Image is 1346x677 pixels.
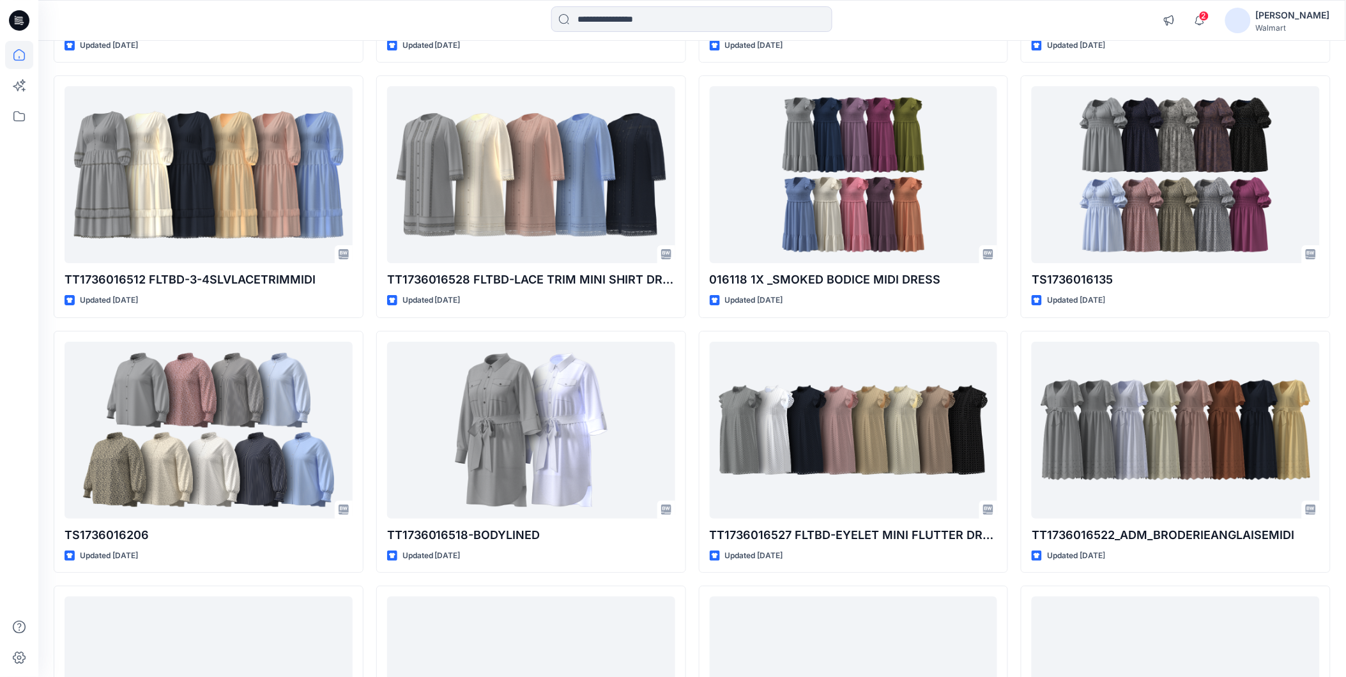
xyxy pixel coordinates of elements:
[1032,86,1320,263] a: TS1736016135
[65,86,353,263] a: TT1736016512 FLTBD-3-4SLVLACETRIMMIDI
[387,526,675,544] p: TT1736016518-BODYLINED
[710,526,998,544] p: TT1736016527 FLTBD-EYELET MINI FLUTTER DRESS
[80,294,138,307] p: Updated [DATE]
[80,549,138,563] p: Updated [DATE]
[1032,342,1320,519] a: TT1736016522_ADM_BRODERIEANGLAISEMIDI
[1032,526,1320,544] p: TT1736016522_ADM_BRODERIEANGLAISEMIDI
[387,342,675,519] a: TT1736016518-BODYLINED
[725,294,783,307] p: Updated [DATE]
[65,342,353,519] a: TS1736016206
[1225,8,1251,33] img: avatar
[65,526,353,544] p: TS1736016206
[1199,11,1209,21] span: 2
[1047,39,1105,52] p: Updated [DATE]
[65,271,353,289] p: TT1736016512 FLTBD-3-4SLVLACETRIMMIDI
[387,271,675,289] p: TT1736016528 FLTBD-LACE TRIM MINI SHIRT DRESS
[710,271,998,289] p: 016118 1X _SMOKED BODICE MIDI DRESS
[1032,271,1320,289] p: TS1736016135
[1047,549,1105,563] p: Updated [DATE]
[402,294,461,307] p: Updated [DATE]
[387,86,675,263] a: TT1736016528 FLTBD-LACE TRIM MINI SHIRT DRESS
[1256,8,1330,23] div: [PERSON_NAME]
[402,549,461,563] p: Updated [DATE]
[402,39,461,52] p: Updated [DATE]
[710,342,998,519] a: TT1736016527 FLTBD-EYELET MINI FLUTTER DRESS
[80,39,138,52] p: Updated [DATE]
[725,549,783,563] p: Updated [DATE]
[710,86,998,263] a: 016118 1X _SMOKED BODICE MIDI DRESS
[1047,294,1105,307] p: Updated [DATE]
[1256,23,1330,33] div: Walmart
[725,39,783,52] p: Updated [DATE]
